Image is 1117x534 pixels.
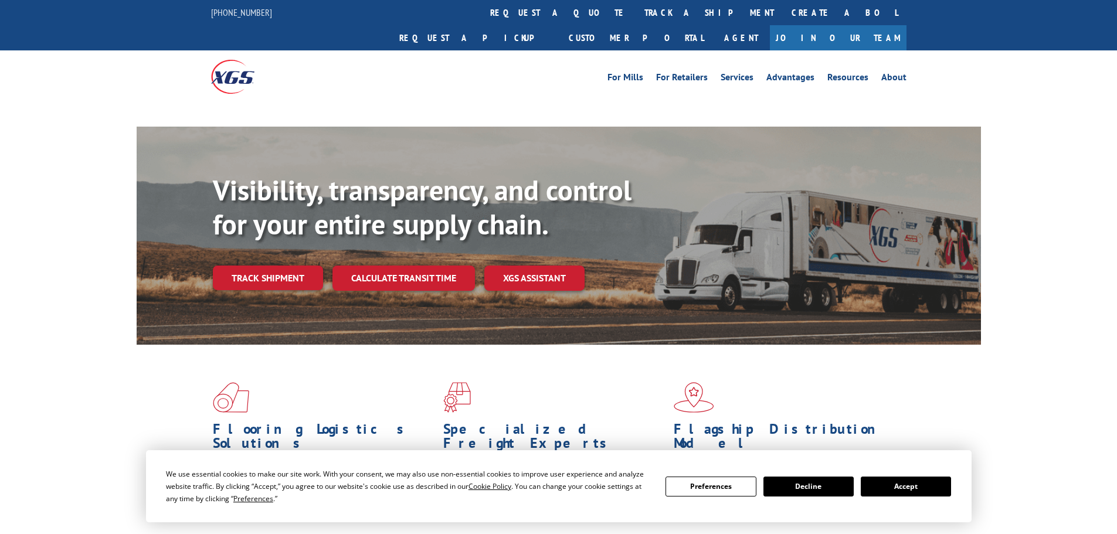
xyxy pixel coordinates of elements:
[443,382,471,413] img: xgs-icon-focused-on-flooring-red
[146,450,972,522] div: Cookie Consent Prompt
[166,468,651,505] div: We use essential cookies to make our site work. With your consent, we may also use non-essential ...
[391,25,560,50] a: Request a pickup
[213,172,632,242] b: Visibility, transparency, and control for your entire supply chain.
[468,481,511,491] span: Cookie Policy
[484,266,585,291] a: XGS ASSISTANT
[766,73,814,86] a: Advantages
[213,266,323,290] a: Track shipment
[881,73,906,86] a: About
[332,266,475,291] a: Calculate transit time
[211,6,272,18] a: [PHONE_NUMBER]
[233,494,273,504] span: Preferences
[213,382,249,413] img: xgs-icon-total-supply-chain-intelligence-red
[763,477,854,496] button: Decline
[656,73,708,86] a: For Retailers
[607,73,643,86] a: For Mills
[712,25,770,50] a: Agent
[721,73,753,86] a: Services
[443,422,665,456] h1: Specialized Freight Experts
[861,477,951,496] button: Accept
[666,477,756,496] button: Preferences
[827,73,868,86] a: Resources
[674,382,714,413] img: xgs-icon-flagship-distribution-model-red
[674,422,895,456] h1: Flagship Distribution Model
[213,422,434,456] h1: Flooring Logistics Solutions
[770,25,906,50] a: Join Our Team
[560,25,712,50] a: Customer Portal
